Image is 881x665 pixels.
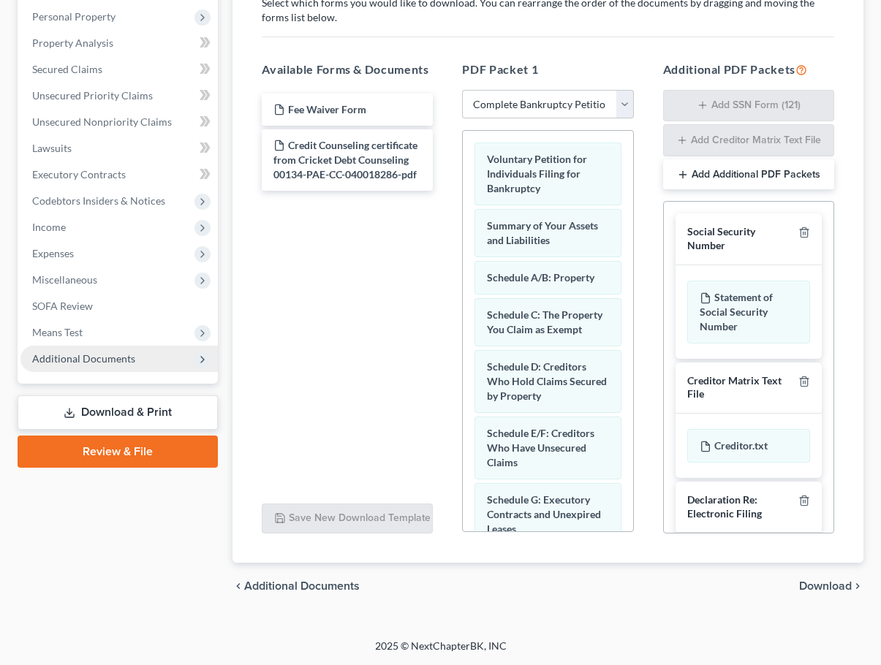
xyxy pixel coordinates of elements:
[663,61,834,78] h5: Additional PDF Packets
[487,153,587,194] span: Voluntary Petition for Individuals Filing for Bankruptcy
[20,109,218,135] a: Unsecured Nonpriority Claims
[487,308,602,335] span: Schedule C: The Property You Claim as Exempt
[32,168,126,180] span: Executory Contracts
[32,10,116,23] span: Personal Property
[687,493,793,520] div: Declaration Re: Electronic Filing
[32,37,113,49] span: Property Analysis
[687,225,793,252] div: Social Security Number
[663,159,834,190] button: Add Additional PDF Packets
[487,360,607,402] span: Schedule D: Creditors Who Hold Claims Secured by Property
[32,115,172,128] span: Unsecured Nonpriority Claims
[262,503,433,534] button: Save New Download Template
[20,293,218,319] a: SOFA Review
[487,271,594,284] span: Schedule A/B: Property
[20,30,218,56] a: Property Analysis
[20,83,218,109] a: Unsecured Priority Claims
[32,247,74,259] span: Expenses
[32,273,97,286] span: Miscellaneous
[262,61,433,78] h5: Available Forms & Documents
[32,142,72,154] span: Lawsuits
[273,139,417,180] span: Credit Counseling certificate from Cricket Debt Counseling 00134-PAE-CC-040018286-pdf
[462,61,633,78] h5: PDF Packet 1
[32,300,93,312] span: SOFA Review
[32,89,153,102] span: Unsecured Priority Claims
[687,374,793,401] div: Creditor Matrix Text File
[20,135,218,161] a: Lawsuits
[487,219,598,246] span: Summary of Your Assets and Liabilities
[487,493,601,535] span: Schedule G: Executory Contracts and Unexpired Leases
[32,221,66,233] span: Income
[852,580,863,592] i: chevron_right
[32,194,165,207] span: Codebtors Insiders & Notices
[24,639,858,665] div: 2025 © NextChapterBK, INC
[799,580,852,592] span: Download
[232,580,360,592] a: chevron_left Additional Documents
[687,281,810,343] div: Statement of Social Security Number
[663,90,834,122] button: Add SSN Form (121)
[18,395,218,430] a: Download & Print
[20,161,218,188] a: Executory Contracts
[799,580,863,592] button: Download chevron_right
[663,124,834,156] button: Add Creditor Matrix Text File
[288,103,366,115] span: Fee Waiver Form
[18,436,218,468] a: Review & File
[32,63,102,75] span: Secured Claims
[20,56,218,83] a: Secured Claims
[244,580,360,592] span: Additional Documents
[232,580,244,592] i: chevron_left
[687,429,810,463] div: Creditor.txt
[32,352,135,365] span: Additional Documents
[487,427,594,468] span: Schedule E/F: Creditors Who Have Unsecured Claims
[32,326,83,338] span: Means Test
